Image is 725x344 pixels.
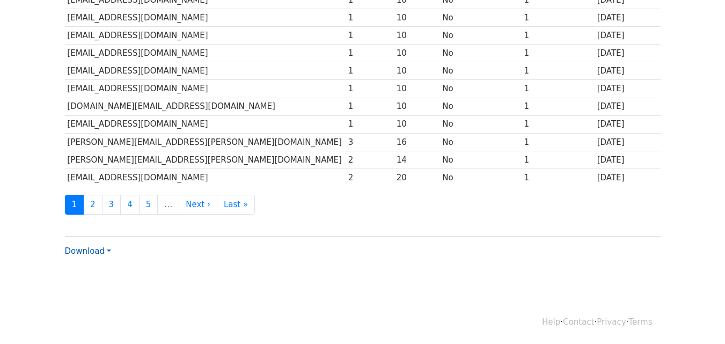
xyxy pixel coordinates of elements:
[440,98,522,115] td: No
[522,45,595,62] td: 1
[440,27,522,45] td: No
[440,62,522,80] td: No
[394,9,440,27] td: 10
[346,169,394,186] td: 2
[65,9,346,27] td: [EMAIL_ADDRESS][DOMAIN_NAME]
[65,98,346,115] td: [DOMAIN_NAME][EMAIL_ADDRESS][DOMAIN_NAME]
[522,151,595,169] td: 1
[595,62,661,80] td: [DATE]
[65,62,346,80] td: [EMAIL_ADDRESS][DOMAIN_NAME]
[440,80,522,98] td: No
[65,80,346,98] td: [EMAIL_ADDRESS][DOMAIN_NAME]
[522,98,595,115] td: 1
[346,45,394,62] td: 1
[595,98,661,115] td: [DATE]
[522,62,595,80] td: 1
[217,195,255,215] a: Last »
[522,9,595,27] td: 1
[346,80,394,98] td: 1
[563,317,594,327] a: Contact
[440,9,522,27] td: No
[394,27,440,45] td: 10
[394,133,440,151] td: 16
[595,151,661,169] td: [DATE]
[394,115,440,133] td: 10
[394,45,440,62] td: 10
[346,151,394,169] td: 2
[440,45,522,62] td: No
[179,195,217,215] a: Next ›
[595,9,661,27] td: [DATE]
[394,151,440,169] td: 14
[597,317,626,327] a: Privacy
[440,151,522,169] td: No
[120,195,140,215] a: 4
[102,195,121,215] a: 3
[65,151,346,169] td: [PERSON_NAME][EMAIL_ADDRESS][PERSON_NAME][DOMAIN_NAME]
[394,80,440,98] td: 10
[65,115,346,133] td: [EMAIL_ADDRESS][DOMAIN_NAME]
[595,133,661,151] td: [DATE]
[65,246,111,256] a: Download
[595,80,661,98] td: [DATE]
[346,98,394,115] td: 1
[346,62,394,80] td: 1
[346,115,394,133] td: 1
[595,115,661,133] td: [DATE]
[65,195,84,215] a: 1
[671,292,725,344] iframe: Chat Widget
[595,169,661,186] td: [DATE]
[139,195,158,215] a: 5
[83,195,102,215] a: 2
[346,27,394,45] td: 1
[394,169,440,186] td: 20
[65,169,346,186] td: [EMAIL_ADDRESS][DOMAIN_NAME]
[65,133,346,151] td: [PERSON_NAME][EMAIL_ADDRESS][PERSON_NAME][DOMAIN_NAME]
[522,27,595,45] td: 1
[346,9,394,27] td: 1
[440,115,522,133] td: No
[65,45,346,62] td: [EMAIL_ADDRESS][DOMAIN_NAME]
[522,169,595,186] td: 1
[542,317,560,327] a: Help
[440,169,522,186] td: No
[65,27,346,45] td: [EMAIL_ADDRESS][DOMAIN_NAME]
[394,62,440,80] td: 10
[440,133,522,151] td: No
[522,115,595,133] td: 1
[628,317,652,327] a: Terms
[595,45,661,62] td: [DATE]
[522,133,595,151] td: 1
[522,80,595,98] td: 1
[394,98,440,115] td: 10
[595,27,661,45] td: [DATE]
[346,133,394,151] td: 3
